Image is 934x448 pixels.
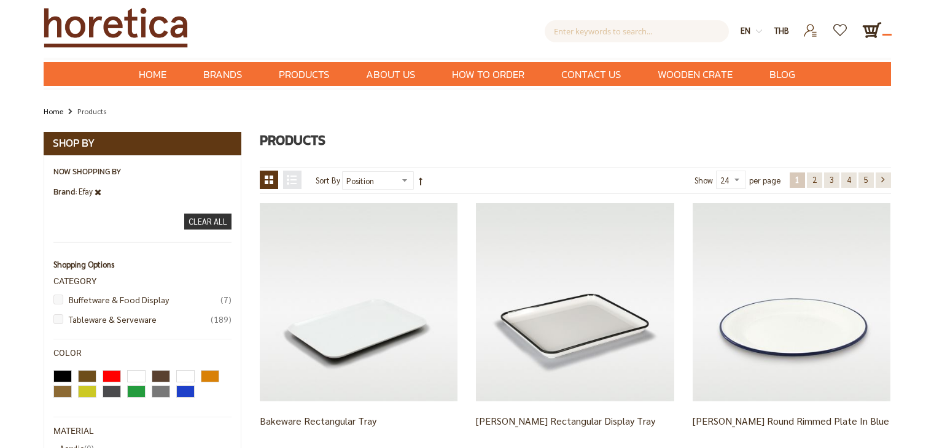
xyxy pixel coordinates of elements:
strong: Now Shopping by [53,165,232,179]
a: [PERSON_NAME] Rectangular Display Tray [476,414,655,427]
a: Wishlist [826,20,856,31]
span: en [741,25,750,36]
img: Bakeware Rectangular Tray [260,203,457,401]
a: 4 [841,172,857,188]
span: 3 [830,174,834,185]
span: 5 [864,174,868,185]
span: 7 [220,293,232,306]
span: 189 [211,312,232,326]
span: Brands [203,62,242,87]
a: How to Order [434,62,543,86]
strong: Shopping Options [53,258,114,271]
a: Bakeware Rectangular Tray [260,414,376,427]
span: Clear All [189,216,227,226]
span: Home [139,66,166,82]
span: Products [260,130,325,150]
span: Show [695,175,713,185]
a: [PERSON_NAME] Round Rimmed Plate in Blue [693,414,889,427]
span: Blog [769,62,795,87]
span: per page [749,171,780,190]
strong: Shop By [53,135,95,152]
span: 2 [812,174,817,185]
a: Brands [185,62,260,86]
span: THB [774,25,789,36]
div: Color [53,349,232,358]
a: Home [44,104,63,118]
a: Products [260,62,348,86]
a: 2 [807,172,822,188]
img: Audrey Rectangular Display Tray [476,203,674,401]
a: 5 [858,172,874,188]
span: How to Order [452,62,524,87]
span: Products [279,62,329,87]
span: Wooden Crate [658,62,733,87]
a: Contact Us [543,62,639,86]
img: Audrey Round Rimmed Plate in Blue [693,203,890,401]
a: Home [120,62,185,86]
strong: Products [77,106,106,116]
a: Audrey Round Rimmed Plate in Blue [693,296,890,306]
span: 4 [847,174,851,185]
img: Horetica.com [44,7,188,48]
span: 1 [795,174,800,185]
span: Contact Us [561,62,621,87]
a: About Us [348,62,434,86]
a: 3 [824,172,839,188]
a: Buffetware & Food Display7 [60,293,232,306]
div: Material [53,427,232,436]
div: Category [53,277,232,286]
strong: Grid [260,171,278,189]
label: Sort By [316,171,340,190]
a: Blog [751,62,814,86]
a: Bakeware Rectangular Tray [260,296,457,306]
a: Wooden Crate [639,62,751,86]
a: Clear All [184,214,232,230]
span: Brand [53,186,77,198]
span: About Us [366,62,415,87]
a: Tableware & Serveware189 [60,312,232,326]
a: Login [796,20,826,31]
a: Audrey Rectangular Display Tray [476,296,674,306]
img: dropdown-icon.svg [756,28,762,34]
span: Efay [79,186,93,196]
